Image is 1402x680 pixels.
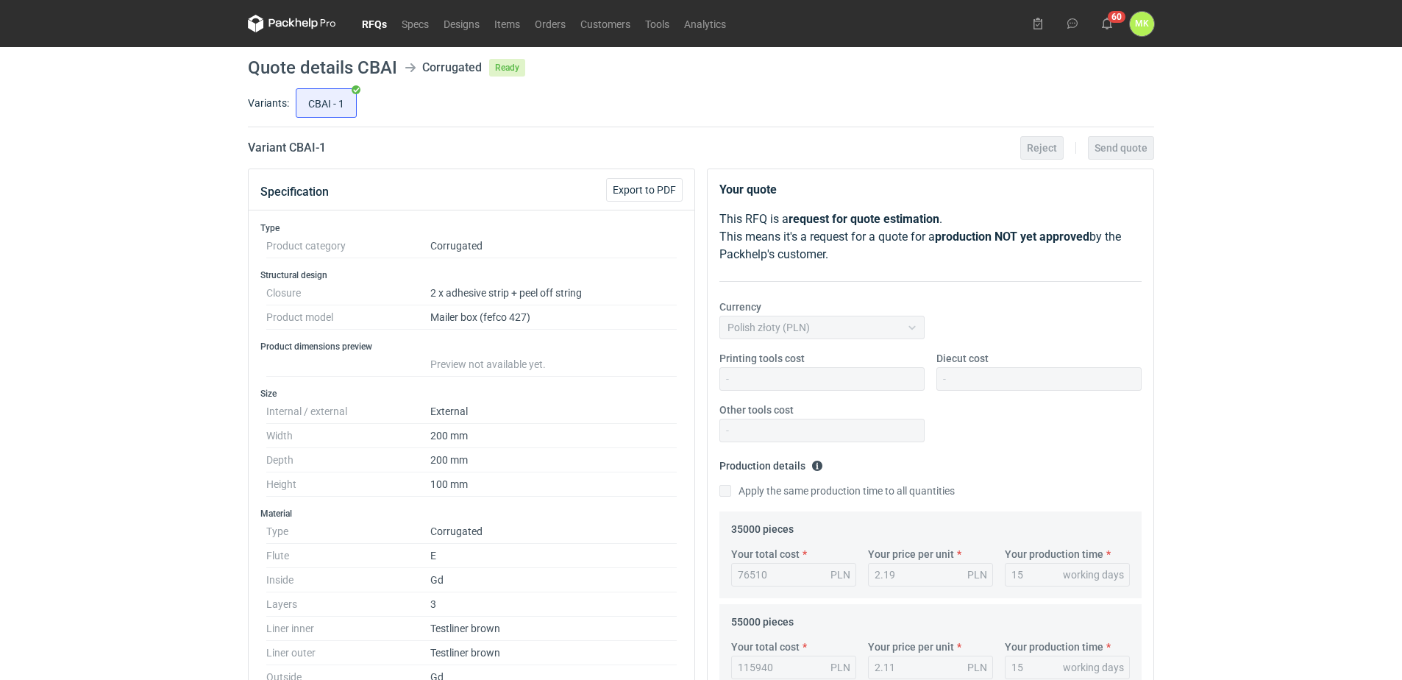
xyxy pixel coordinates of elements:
label: CBAI - 1 [296,88,357,118]
label: Diecut cost [936,351,989,366]
h3: Material [260,508,683,520]
legend: 55000 pieces [731,610,794,628]
dd: 100 mm [430,472,677,497]
a: RFQs [355,15,394,32]
span: Ready [489,59,525,77]
button: Reject [1020,136,1064,160]
dt: Depth [266,448,430,472]
label: Your price per unit [868,640,954,654]
strong: request for quote estimation [789,212,939,226]
dt: Internal / external [266,400,430,424]
dd: 200 mm [430,424,677,448]
div: working days [1063,660,1124,675]
h3: Type [260,222,683,234]
div: working days [1063,567,1124,582]
dt: Inside [266,568,430,592]
label: Your total cost [731,640,800,654]
a: Analytics [677,15,733,32]
div: Corrugated [422,59,482,77]
dt: Width [266,424,430,448]
dd: E [430,544,677,568]
strong: Your quote [719,183,777,196]
div: PLN [830,567,850,582]
dt: Type [266,520,430,544]
a: Specs [394,15,436,32]
a: Items [487,15,527,32]
dd: Gd [430,568,677,592]
p: This RFQ is a . This means it's a request for a quote for a by the Packhelp's customer. [719,210,1142,263]
button: Specification [260,174,329,210]
dt: Liner inner [266,617,430,641]
label: Your production time [1005,640,1103,654]
button: 60 [1095,12,1119,35]
dd: Corrugated [430,520,677,544]
strong: production NOT yet approved [935,230,1089,244]
label: Apply the same production time to all quantities [719,484,955,498]
dd: 200 mm [430,448,677,472]
label: Currency [719,300,761,314]
div: PLN [967,567,987,582]
h3: Size [260,388,683,400]
svg: Packhelp Pro [248,15,336,32]
legend: 35000 pieces [731,517,794,535]
button: Export to PDF [606,178,683,202]
dd: Mailer box (fefco 427) [430,305,677,330]
div: Martyna Kasperska [1130,12,1154,36]
dd: Corrugated [430,234,677,258]
a: Tools [638,15,677,32]
label: Your total cost [731,547,800,562]
label: Your production time [1005,547,1103,562]
span: Export to PDF [613,185,676,195]
h1: Quote details CBAI [248,59,397,77]
button: Send quote [1088,136,1154,160]
span: Preview not available yet. [430,358,546,370]
div: PLN [967,660,987,675]
h2: Variant CBAI - 1 [248,139,326,157]
dt: Product model [266,305,430,330]
div: PLN [830,660,850,675]
dt: Closure [266,281,430,305]
dd: Testliner brown [430,617,677,641]
dd: Testliner brown [430,641,677,665]
legend: Production details [719,454,823,472]
dd: 2 x adhesive strip + peel off string [430,281,677,305]
h3: Structural design [260,269,683,281]
dt: Flute [266,544,430,568]
button: MK [1130,12,1154,36]
label: Printing tools cost [719,351,805,366]
dd: 3 [430,592,677,617]
dd: External [430,400,677,424]
a: Designs [436,15,487,32]
span: Reject [1027,143,1057,153]
span: Send quote [1095,143,1147,153]
label: Other tools cost [719,403,794,417]
dt: Product category [266,234,430,258]
a: Customers [573,15,638,32]
label: Variants: [248,96,289,110]
dt: Height [266,472,430,497]
label: Your price per unit [868,547,954,562]
dt: Liner outer [266,641,430,665]
a: Orders [527,15,573,32]
h3: Product dimensions preview [260,341,683,353]
dt: Layers [266,592,430,617]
